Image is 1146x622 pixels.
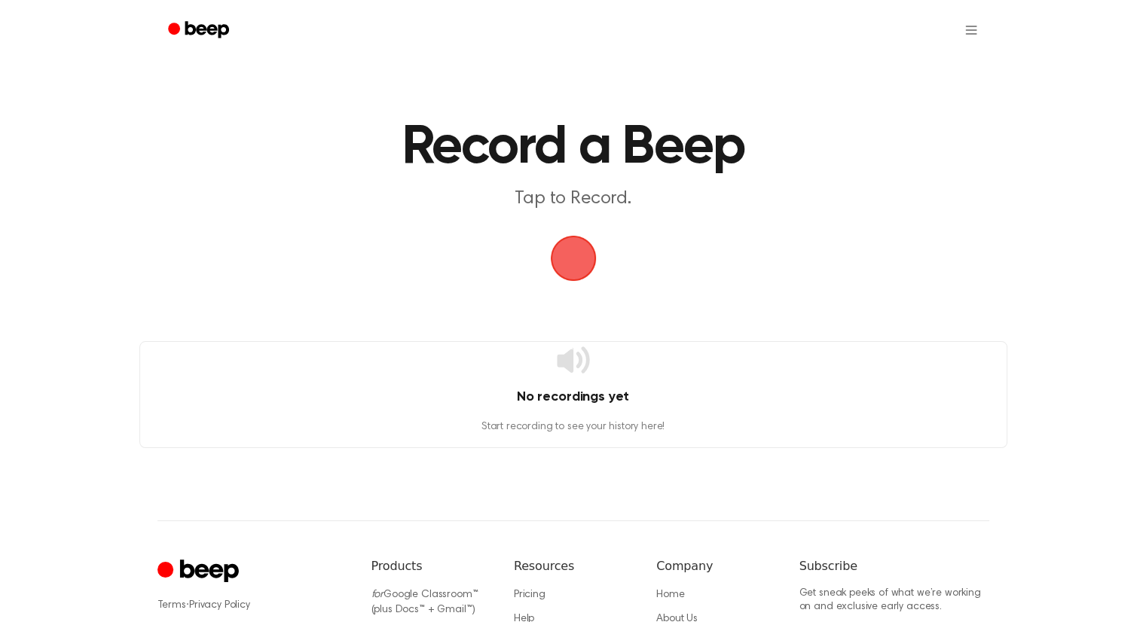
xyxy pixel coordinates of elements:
[188,120,959,175] h1: Record a Beep
[371,590,384,600] i: for
[189,600,250,611] a: Privacy Policy
[953,12,989,48] button: Open menu
[656,590,684,600] a: Home
[799,587,989,614] p: Get sneak peeks of what we’re working on and exclusive early access.
[656,557,775,575] h6: Company
[157,16,243,45] a: Beep
[284,187,863,212] p: Tap to Record.
[514,590,545,600] a: Pricing
[371,590,478,615] a: forGoogle Classroom™ (plus Docs™ + Gmail™)
[157,600,186,611] a: Terms
[140,419,1007,435] p: Start recording to see your history here!
[140,387,1007,407] h4: No recordings yet
[799,557,989,575] h6: Subscribe
[514,557,632,575] h6: Resources
[157,598,347,613] div: ·
[157,557,243,587] a: Cruip
[551,236,596,281] img: Beep Logo
[371,557,490,575] h6: Products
